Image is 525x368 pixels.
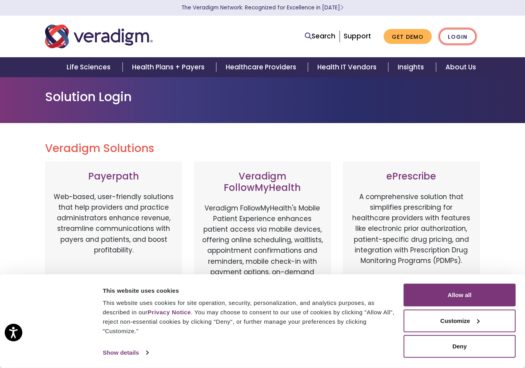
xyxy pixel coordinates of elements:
a: About Us [436,57,485,77]
h2: Veradigm Solutions [45,142,480,155]
a: Health Plans + Payers [123,57,216,77]
img: Veradigm logo [45,24,153,49]
div: This website uses cookies for site operation, security, personalization, and analytics purposes, ... [103,298,395,336]
h3: Veradigm FollowMyHealth [202,171,323,194]
h3: Payerpath [53,171,174,182]
h1: Solution Login [45,89,480,104]
a: Healthcare Providers [216,57,308,77]
button: Customize [404,309,516,332]
a: Search [305,31,335,42]
p: A comprehensive solution that simplifies prescribing for healthcare providers with features like ... [351,192,472,295]
p: Veradigm FollowMyHealth's Mobile Patient Experience enhances patient access via mobile devices, o... [202,203,323,288]
a: Show details [103,347,148,359]
a: Login [439,29,476,45]
button: Allow all [404,284,516,306]
a: Privacy Notice [148,309,191,315]
h3: ePrescribe [351,171,472,182]
p: Web-based, user-friendly solutions that help providers and practice administrators enhance revenu... [53,192,174,295]
div: This website uses cookies [103,286,395,295]
a: Support [344,31,371,41]
a: Life Sciences [57,57,122,77]
span: Learn More [340,4,344,11]
a: Insights [388,57,436,77]
iframe: Drift Chat Widget [375,312,516,359]
a: Get Demo [384,29,432,44]
a: The Veradigm Network: Recognized for Excellence in [DATE]Learn More [181,4,344,11]
a: Health IT Vendors [308,57,388,77]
